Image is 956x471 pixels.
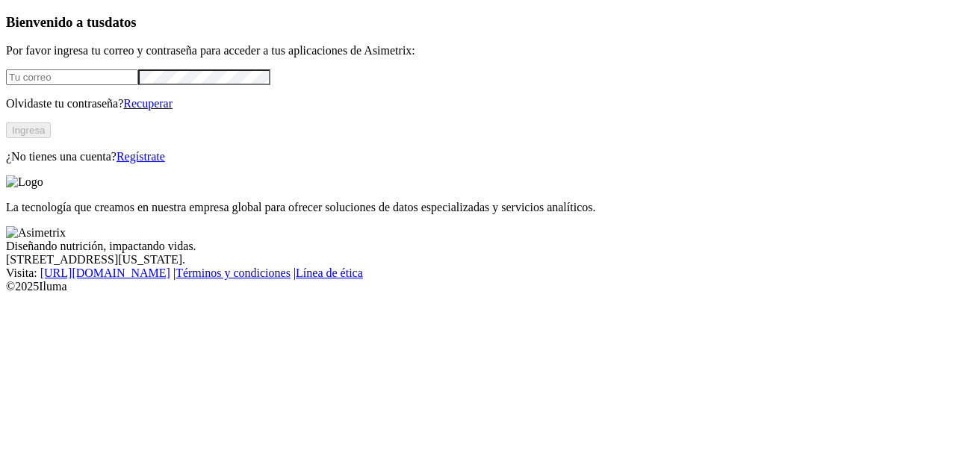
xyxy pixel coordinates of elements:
[6,122,51,138] button: Ingresa
[6,201,950,214] p: La tecnología que creamos en nuestra empresa global para ofrecer soluciones de datos especializad...
[6,280,950,293] div: © 2025 Iluma
[123,97,173,110] a: Recuperar
[105,14,137,30] span: datos
[6,175,43,189] img: Logo
[6,266,950,280] div: Visita : | |
[176,266,291,279] a: Términos y condiciones
[117,150,165,163] a: Regístrate
[40,266,170,279] a: [URL][DOMAIN_NAME]
[6,240,950,253] div: Diseñando nutrición, impactando vidas.
[296,266,363,279] a: Línea de ética
[6,226,66,240] img: Asimetrix
[6,69,138,85] input: Tu correo
[6,44,950,57] p: Por favor ingresa tu correo y contraseña para acceder a tus aplicaciones de Asimetrix:
[6,253,950,266] div: [STREET_ADDRESS][US_STATE].
[6,97,950,110] p: Olvidaste tu contraseña?
[6,150,950,163] p: ¿No tienes una cuenta?
[6,14,950,31] h3: Bienvenido a tus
